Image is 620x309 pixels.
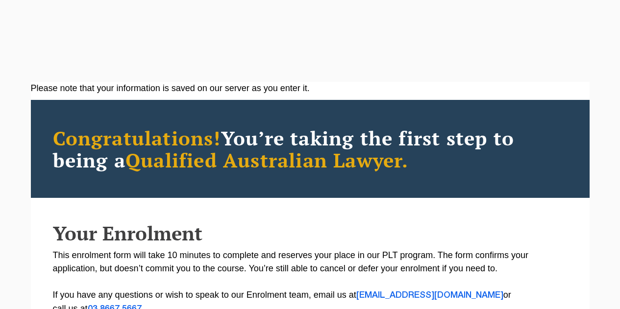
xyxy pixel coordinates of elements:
a: [EMAIL_ADDRESS][DOMAIN_NAME] [356,291,503,299]
span: Congratulations! [53,125,221,151]
h2: Your Enrolment [53,222,568,244]
div: Please note that your information is saved on our server as you enter it. [31,82,590,95]
h2: You’re taking the first step to being a [53,127,568,171]
span: Qualified Australian Lawyer. [125,147,409,173]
